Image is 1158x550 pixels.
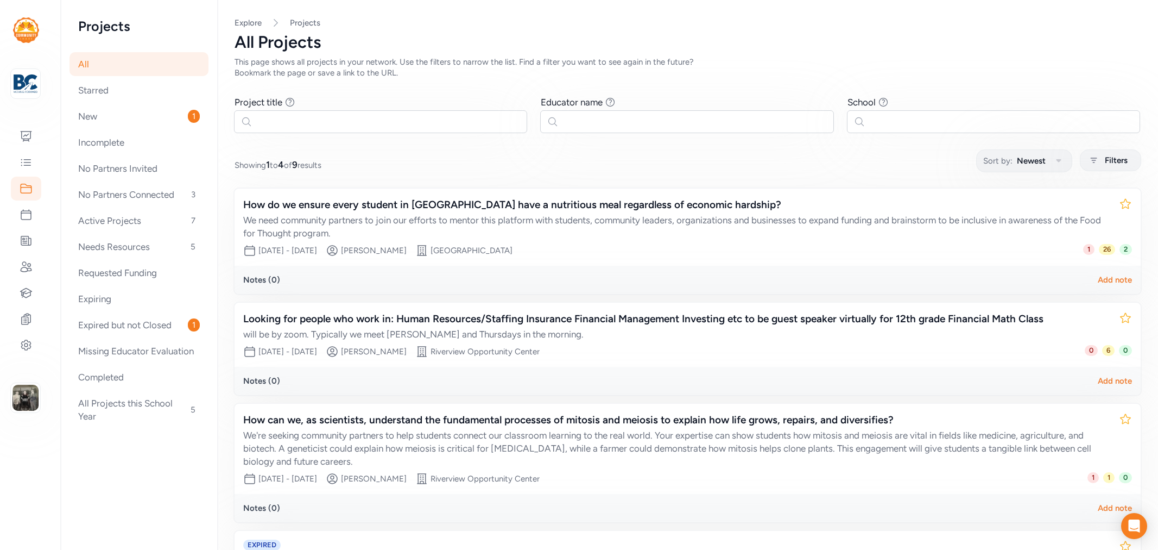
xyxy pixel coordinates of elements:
div: will be by zoom. Typically we meet [PERSON_NAME] and Thursdays in the morning. [243,328,1110,341]
div: Missing Educator Evaluation [69,339,208,363]
span: Filters [1105,154,1128,167]
div: We're seeking community partners to help students connect our classroom learning to the real worl... [243,429,1110,468]
div: Add note [1098,503,1132,514]
div: No Partners Connected [69,183,208,207]
div: Expired but not Closed [69,313,208,337]
span: 1 [266,159,270,170]
h2: Projects [78,17,200,35]
span: 1 [188,110,200,123]
img: logo [14,72,37,96]
span: 1 [1083,244,1094,255]
div: [PERSON_NAME] [341,473,407,484]
div: Looking for people who work in: Human Resources/Staffing Insurance Financial Management Investing... [243,311,1110,327]
div: Riverview Opportunity Center [431,346,540,357]
div: All Projects [235,33,1141,52]
div: Active Projects [69,209,208,233]
div: School [847,96,876,109]
span: 2 [1119,244,1132,255]
div: Riverview Opportunity Center [431,473,540,484]
div: Project title [235,96,282,109]
div: This page shows all projects in your network. Use the filters to narrow the list. Find a filter y... [235,57,721,78]
div: Add note [1098,274,1132,285]
span: 1 [188,318,200,332]
div: We need community partners to join our efforts to mentor this platform with students, community l... [243,214,1110,240]
div: [DATE] - [DATE] [258,245,317,256]
div: Add note [1098,376,1132,386]
span: 7 [187,214,200,227]
div: Completed [69,365,208,389]
div: All [69,52,208,76]
span: 3 [187,188,200,201]
div: How can we, as scientists, understand the fundamental processes of mitosis and meiosis to explain... [243,412,1110,428]
div: New [69,104,208,128]
div: Expiring [69,287,208,311]
div: Starred [69,78,208,102]
button: Sort by:Newest [976,149,1072,172]
nav: Breadcrumb [235,17,1141,28]
div: [PERSON_NAME] [341,346,407,357]
img: logo [13,17,39,43]
a: Explore [235,18,262,28]
div: [DATE] - [DATE] [258,473,317,484]
span: 0 [1085,345,1098,356]
div: Notes ( 0 ) [243,274,280,285]
span: 9 [292,159,298,170]
div: Needs Resources [69,235,208,259]
span: 1 [1103,472,1115,483]
span: 0 [1119,345,1132,356]
span: 6 [1102,345,1115,356]
span: Showing to of results [235,158,321,171]
div: Incomplete [69,130,208,154]
span: 26 [1099,244,1115,255]
span: Sort by: [983,154,1013,167]
div: No Partners Invited [69,157,208,180]
div: Requested Funding [69,261,208,285]
span: 4 [278,159,284,170]
span: Newest [1017,154,1046,167]
span: 5 [186,403,200,416]
span: 5 [186,240,200,253]
span: 0 [1119,472,1132,483]
div: [DATE] - [DATE] [258,346,317,357]
a: Projects [290,17,320,28]
div: Notes ( 0 ) [243,503,280,514]
div: All Projects this School Year [69,391,208,428]
div: [GEOGRAPHIC_DATA] [431,245,512,256]
span: 1 [1087,472,1099,483]
div: [PERSON_NAME] [341,245,407,256]
div: How do we ensure every student in [GEOGRAPHIC_DATA] have a nutritious meal regardless of economic... [243,197,1110,212]
div: Educator name [541,96,603,109]
div: Open Intercom Messenger [1121,513,1147,539]
div: Notes ( 0 ) [243,376,280,386]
